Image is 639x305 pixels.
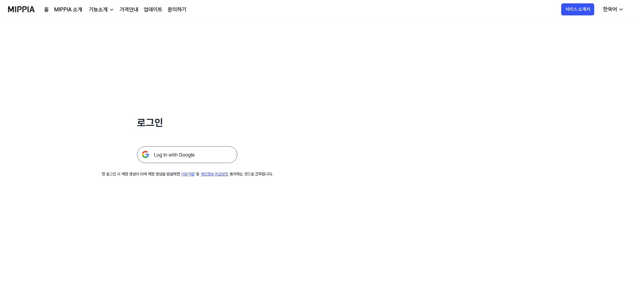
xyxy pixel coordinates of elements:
a: 홈 [44,6,49,14]
a: 개인정보 취급방침 [201,172,228,176]
button: 기능소개 [88,6,114,14]
img: 구글 로그인 버튼 [137,146,237,163]
a: 업데이트 [144,6,162,14]
button: 한국어 [598,3,628,16]
a: 이용약관 [181,172,195,176]
button: 서비스 소개서 [561,3,594,15]
div: 기능소개 [88,6,109,14]
div: 첫 로그인 시 계정 생성이 되며 계정 생성을 완료하면 및 동의하는 것으로 간주합니다. [102,171,273,177]
a: MIPPIA 소개 [54,6,82,14]
a: 문의하기 [168,6,186,14]
h1: 로그인 [137,115,237,130]
a: 가격안내 [120,6,138,14]
img: down [109,7,114,12]
div: 한국어 [602,5,618,13]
